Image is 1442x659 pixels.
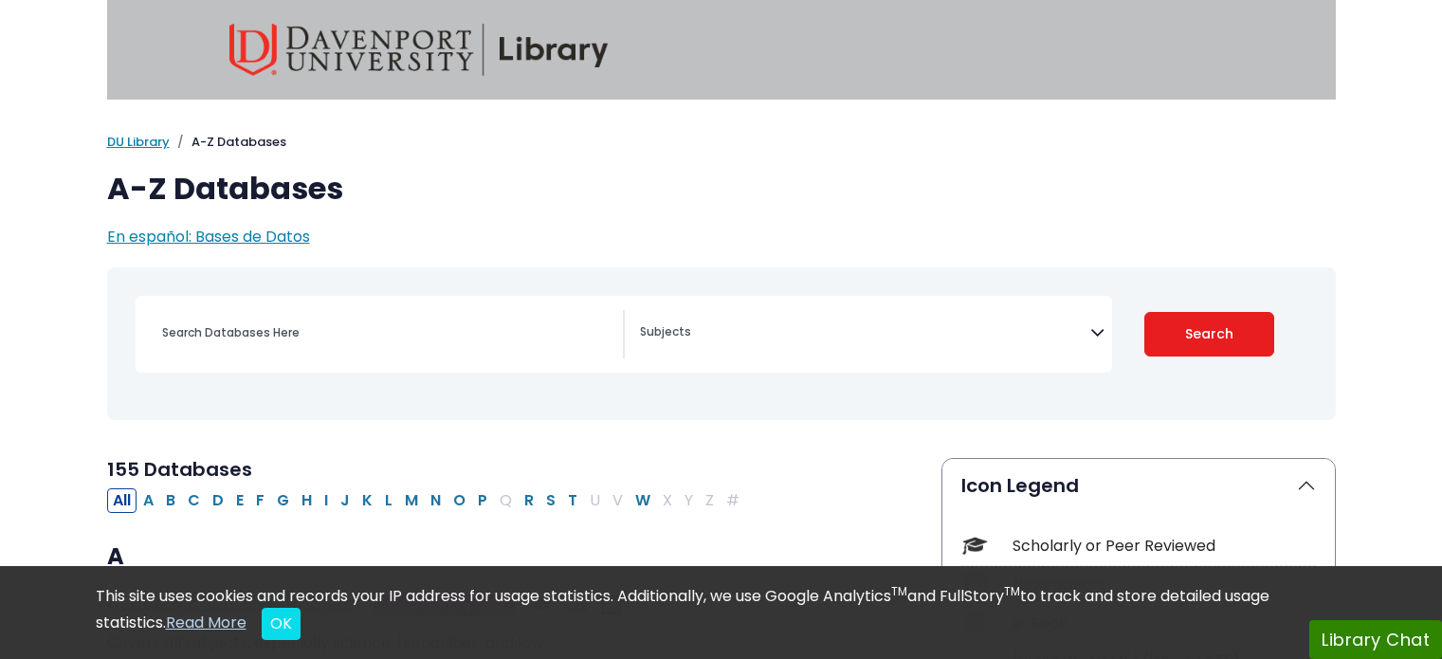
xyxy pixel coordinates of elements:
button: Filter Results R [519,488,539,513]
button: Filter Results L [379,488,398,513]
button: Filter Results I [319,488,334,513]
button: All [107,488,137,513]
button: Submit for Search Results [1144,312,1274,357]
button: Filter Results H [296,488,318,513]
sup: TM [1004,583,1020,599]
button: Close [262,608,301,640]
div: Scholarly or Peer Reviewed [1013,535,1316,558]
button: Filter Results F [250,488,270,513]
button: Icon Legend [942,459,1335,512]
img: Icon Scholarly or Peer Reviewed [962,533,988,558]
sup: TM [891,583,907,599]
button: Filter Results O [447,488,471,513]
button: Filter Results B [160,488,181,513]
a: Read More [166,612,246,633]
div: Alpha-list to filter by first letter of database name [107,488,747,510]
h1: A-Z Databases [107,171,1336,207]
li: A-Z Databases [170,133,286,152]
nav: Search filters [107,267,1336,420]
button: Filter Results S [540,488,561,513]
button: Filter Results K [356,488,378,513]
button: Filter Results P [472,488,493,513]
a: En español: Bases de Datos [107,226,310,247]
div: This site uses cookies and records your IP address for usage statistics. Additionally, we use Goo... [96,585,1347,640]
button: Filter Results M [399,488,424,513]
button: Filter Results J [335,488,356,513]
button: Filter Results T [562,488,583,513]
button: Filter Results D [207,488,229,513]
button: Filter Results G [271,488,295,513]
span: 155 Databases [107,456,252,483]
a: DU Library [107,133,170,151]
button: Filter Results W [630,488,656,513]
textarea: Search [640,326,1090,341]
button: Library Chat [1309,620,1442,659]
input: Search database by title or keyword [151,319,623,346]
button: Filter Results E [230,488,249,513]
button: Filter Results C [182,488,206,513]
button: Filter Results N [425,488,447,513]
button: Filter Results A [137,488,159,513]
img: Davenport University Library [229,24,609,76]
nav: breadcrumb [107,133,1336,152]
h3: A [107,543,919,572]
